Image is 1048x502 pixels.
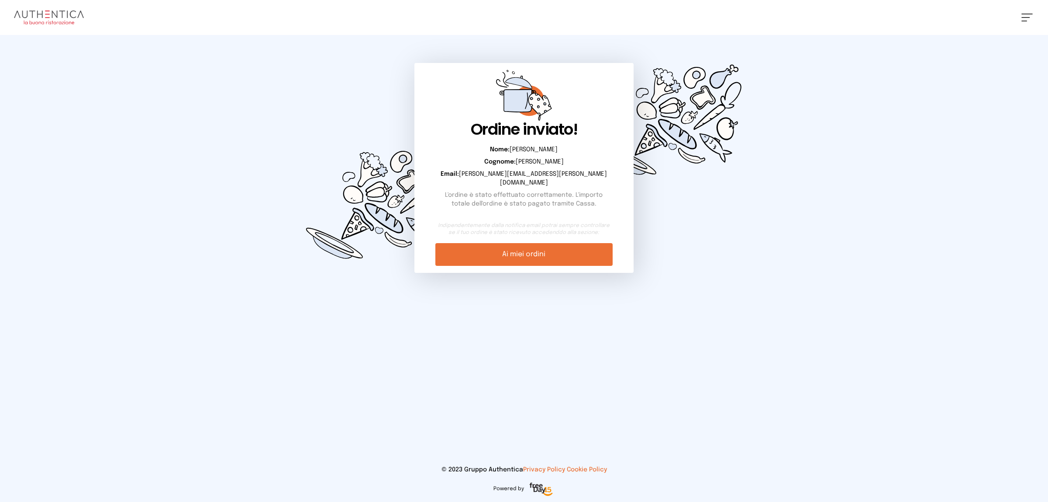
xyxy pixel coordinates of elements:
[435,157,612,166] p: [PERSON_NAME]
[587,35,755,205] img: d0449c3114cc73e99fc76ced0c51d0cd.svg
[567,467,607,473] a: Cookie Policy
[435,191,612,208] p: L'ordine è stato effettuato correttamente. L'importo totale dell'ordine è stato pagato tramite Ca...
[14,10,84,24] img: logo.8f33a47.png
[435,170,612,187] p: [PERSON_NAME][EMAIL_ADDRESS][PERSON_NAME][DOMAIN_NAME]
[484,159,516,165] b: Cognome:
[493,485,524,492] span: Powered by
[435,243,612,266] a: Ai miei ordini
[441,171,459,177] b: Email:
[527,481,555,499] img: logo-freeday.3e08031.png
[293,119,461,289] img: d0449c3114cc73e99fc76ced0c51d0cd.svg
[435,121,612,138] h1: Ordine inviato!
[14,465,1034,474] p: © 2023 Gruppo Authentica
[435,145,612,154] p: [PERSON_NAME]
[435,222,612,236] small: Indipendentemente dalla notifica email potrai sempre controllare se il tuo ordine è stato ricevut...
[523,467,565,473] a: Privacy Policy
[490,146,510,153] b: Nome:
